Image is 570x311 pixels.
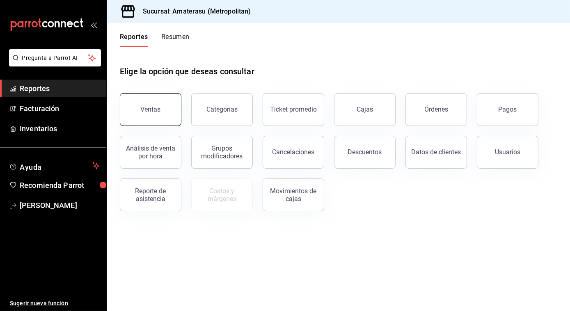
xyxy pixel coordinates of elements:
button: Contrata inventarios para ver este reporte [191,178,253,211]
button: Reporte de asistencia [120,178,181,211]
div: Cancelaciones [272,148,315,156]
div: Pagos [499,105,517,113]
button: Cancelaciones [263,136,324,169]
div: Movimientos de cajas [268,187,319,203]
button: Análisis de venta por hora [120,136,181,169]
div: Cajas [357,105,373,114]
button: Resumen [161,33,190,47]
button: Usuarios [477,136,538,169]
div: Usuarios [495,148,520,156]
span: [PERSON_NAME] [20,200,100,211]
h1: Elige la opción que deseas consultar [120,65,254,78]
a: Cajas [334,93,396,126]
div: Reporte de asistencia [125,187,176,203]
button: Datos de clientes [405,136,467,169]
span: Sugerir nueva función [10,299,100,308]
div: Descuentos [348,148,382,156]
button: Grupos modificadores [191,136,253,169]
div: Costos y márgenes [197,187,247,203]
span: Reportes [20,83,100,94]
button: Descuentos [334,136,396,169]
span: Pregunta a Parrot AI [22,54,88,62]
h3: Sucursal: Amaterasu (Metropolitan) [136,7,251,16]
button: Movimientos de cajas [263,178,324,211]
button: Ventas [120,93,181,126]
div: Grupos modificadores [197,144,247,160]
div: Análisis de venta por hora [125,144,176,160]
button: Pagos [477,93,538,126]
div: Ventas [141,105,161,113]
button: open_drawer_menu [90,21,97,28]
div: Órdenes [424,105,448,113]
span: Recomienda Parrot [20,180,100,191]
button: Órdenes [405,93,467,126]
button: Reportes [120,33,148,47]
span: Facturación [20,103,100,114]
a: Pregunta a Parrot AI [6,59,101,68]
button: Categorías [191,93,253,126]
span: Ayuda [20,161,89,171]
div: Datos de clientes [412,148,461,156]
div: Ticket promedio [270,105,317,113]
span: Inventarios [20,123,100,134]
div: Categorías [206,105,238,113]
div: navigation tabs [120,33,190,47]
button: Pregunta a Parrot AI [9,49,101,66]
button: Ticket promedio [263,93,324,126]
